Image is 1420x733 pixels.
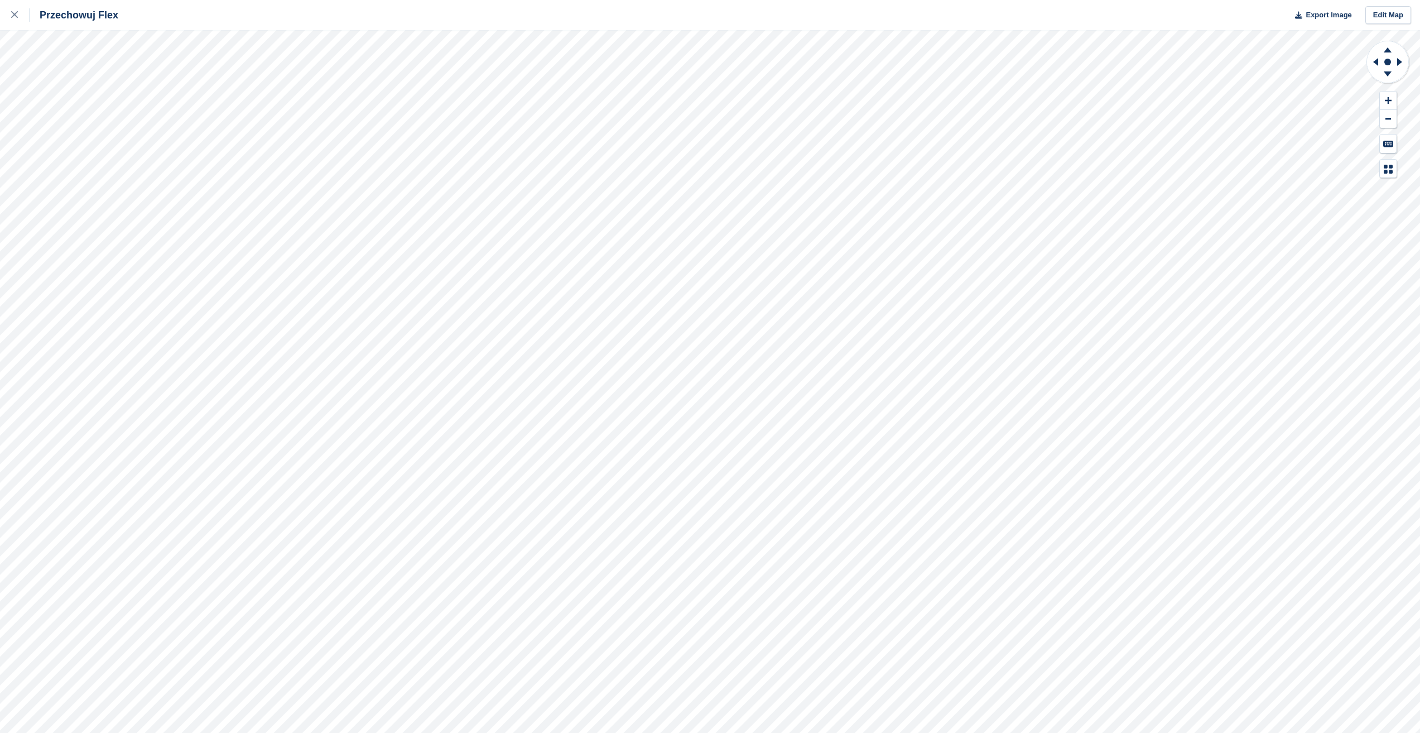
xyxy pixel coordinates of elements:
button: Zoom Out [1380,110,1397,128]
button: Map Legend [1380,160,1397,178]
div: Przechowuj Flex [30,8,118,22]
button: Keyboard Shortcuts [1380,135,1397,153]
a: Edit Map [1365,6,1411,25]
button: Zoom In [1380,92,1397,110]
button: Export Image [1288,6,1352,25]
span: Export Image [1306,9,1351,21]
